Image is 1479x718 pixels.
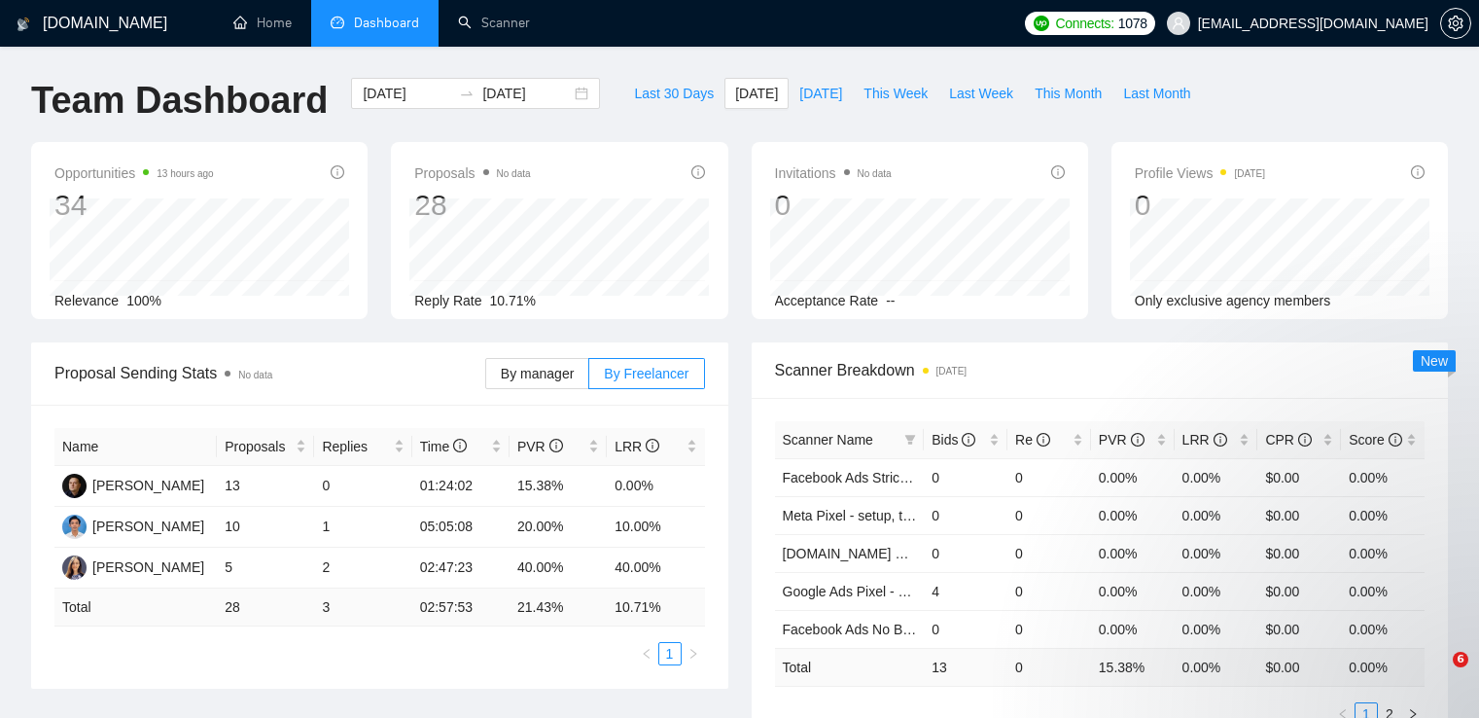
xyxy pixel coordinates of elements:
[682,642,705,665] button: right
[962,433,975,447] span: info-circle
[322,436,389,457] span: Replies
[54,589,217,627] td: Total
[936,366,967,377] time: [DATE]
[54,361,485,385] span: Proposal Sending Stats
[459,86,475,101] span: swap-right
[510,589,607,627] td: 21.43 %
[62,477,204,492] a: DS[PERSON_NAME]
[1015,432,1050,448] span: Re
[858,168,892,179] span: No data
[517,439,563,454] span: PVR
[607,466,704,507] td: 0.00%
[924,534,1007,572] td: 0
[1257,496,1341,534] td: $0.00
[607,589,704,627] td: 10.71 %
[314,548,411,589] td: 2
[1214,433,1227,447] span: info-circle
[607,548,704,589] td: 40.00%
[1421,353,1448,369] span: New
[31,78,328,124] h1: Team Dashboard
[1349,432,1401,448] span: Score
[1007,496,1091,534] td: 0
[783,470,951,485] a: Facebook Ads Strict Budget
[1007,572,1091,610] td: 0
[458,15,530,31] a: searchScanner
[783,508,1047,523] a: Meta Pixel - setup, troubleshooting, tracking
[1099,432,1144,448] span: PVR
[641,648,652,660] span: left
[904,434,916,446] span: filter
[233,15,292,31] a: homeHome
[1389,433,1402,447] span: info-circle
[789,78,853,109] button: [DATE]
[217,428,314,466] th: Proposals
[1007,648,1091,686] td: 0
[1091,534,1175,572] td: 0.00%
[1091,648,1175,686] td: 15.38 %
[1175,458,1258,496] td: 0.00%
[1257,458,1341,496] td: $0.00
[92,475,204,496] div: [PERSON_NAME]
[1055,13,1113,34] span: Connects:
[1175,648,1258,686] td: 0.00 %
[1440,8,1471,39] button: setting
[1413,652,1460,699] iframe: Intercom live chat
[1037,433,1050,447] span: info-circle
[1341,496,1425,534] td: 0.00%
[453,439,467,452] span: info-circle
[225,436,292,457] span: Proposals
[331,16,344,29] span: dashboard
[658,642,682,665] li: 1
[691,165,705,179] span: info-circle
[775,648,925,686] td: Total
[1091,496,1175,534] td: 0.00%
[783,622,966,637] a: Facebook Ads No Budget - V2
[853,78,938,109] button: This Week
[217,466,314,507] td: 13
[1441,16,1470,31] span: setting
[1135,293,1331,308] span: Only exclusive agency members
[217,589,314,627] td: 28
[363,83,451,104] input: Start date
[949,83,1013,104] span: Last Week
[924,496,1007,534] td: 0
[54,428,217,466] th: Name
[17,9,30,40] img: logo
[1440,16,1471,31] a: setting
[863,83,928,104] span: This Week
[604,366,688,381] span: By Freelancer
[501,366,574,381] span: By manager
[1112,78,1201,109] button: Last Month
[932,432,975,448] span: Bids
[1123,83,1190,104] span: Last Month
[1341,458,1425,496] td: 0.00%
[62,474,87,498] img: DS
[615,439,659,454] span: LRR
[314,507,411,548] td: 1
[623,78,724,109] button: Last 30 Days
[1298,433,1312,447] span: info-circle
[1034,16,1049,31] img: upwork-logo.png
[54,187,214,224] div: 34
[1091,458,1175,496] td: 0.00%
[1131,433,1144,447] span: info-circle
[783,432,873,448] span: Scanner Name
[634,83,714,104] span: Last 30 Days
[1175,496,1258,534] td: 0.00%
[1007,534,1091,572] td: 0
[924,572,1007,610] td: 4
[157,168,213,179] time: 13 hours ago
[783,546,1096,561] a: [DOMAIN_NAME] & other tools - [PERSON_NAME]
[497,168,531,179] span: No data
[331,165,344,179] span: info-circle
[1091,610,1175,648] td: 0.00%
[1182,432,1227,448] span: LRR
[924,648,1007,686] td: 13
[54,162,214,185] span: Opportunities
[482,83,571,104] input: End date
[635,642,658,665] li: Previous Page
[1135,162,1265,185] span: Profile Views
[414,187,530,224] div: 28
[1341,648,1425,686] td: 0.00 %
[1091,572,1175,610] td: 0.00%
